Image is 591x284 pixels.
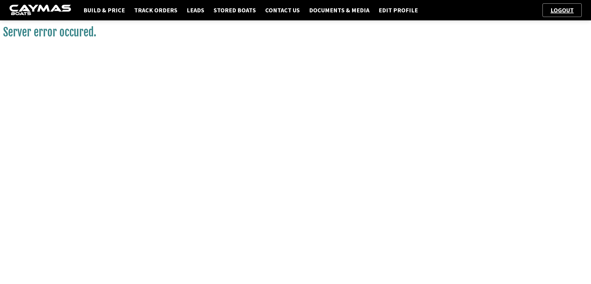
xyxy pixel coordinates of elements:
a: Track Orders [131,6,181,14]
a: Stored Boats [210,6,259,14]
img: caymas-dealer-connect-2ed40d3bc7270c1d8d7ffb4b79bf05adc795679939227970def78ec6f6c03838.gif [9,5,71,16]
a: Edit Profile [376,6,421,14]
a: Build & Price [80,6,128,14]
h1: Server error occured. [3,25,588,39]
a: Leads [184,6,207,14]
a: Contact Us [262,6,303,14]
a: Logout [547,6,577,14]
a: Documents & Media [306,6,372,14]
